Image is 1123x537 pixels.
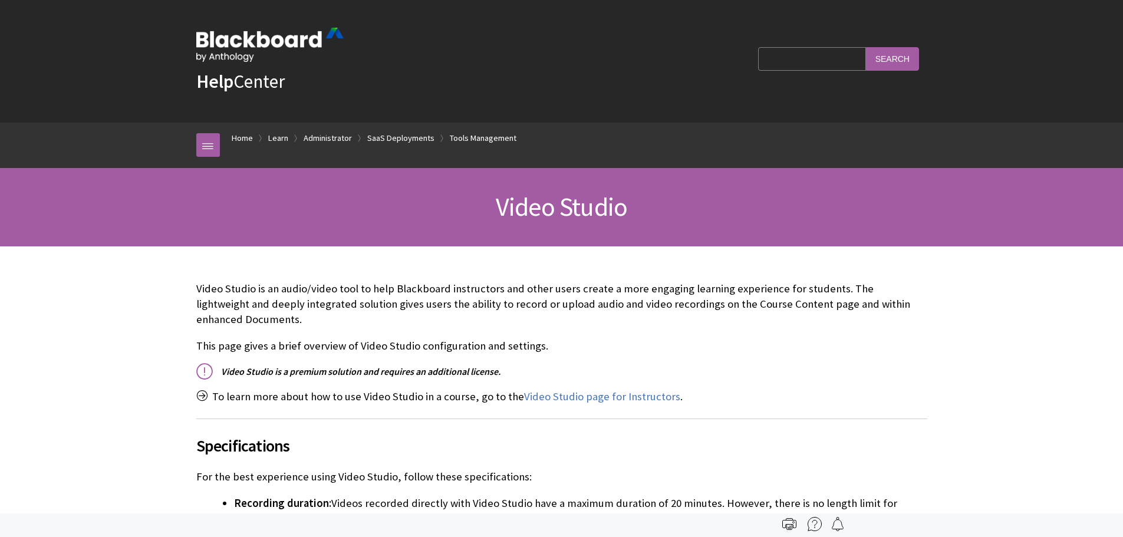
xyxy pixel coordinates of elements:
[831,517,845,531] img: Follow this page
[782,517,796,531] img: Print
[196,389,927,404] p: To learn more about how to use Video Studio in a course, go to the .
[232,131,253,146] a: Home
[808,517,822,531] img: More help
[496,190,627,223] span: Video Studio
[221,365,500,377] span: Video Studio is a premium solution and requires an additional license.
[268,131,288,146] a: Learn
[196,338,927,354] p: This page gives a brief overview of Video Studio configuration and settings.
[196,70,285,93] a: HelpCenter
[866,47,919,70] input: Search
[196,281,927,328] p: Video Studio is an audio/video tool to help Blackboard instructors and other users create a more ...
[367,131,434,146] a: SaaS Deployments
[234,496,331,510] span: Recording duration:
[196,433,927,458] span: Specifications
[234,495,927,528] li: Videos recorded directly with Video Studio have a maximum duration of 20 minutes. However, there ...
[450,131,516,146] a: Tools Management
[196,28,344,62] img: Blackboard by Anthology
[524,390,680,404] a: Video Studio page for Instructors
[196,70,233,93] strong: Help
[196,469,927,485] p: For the best experience using Video Studio, follow these specifications:
[304,131,352,146] a: Administrator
